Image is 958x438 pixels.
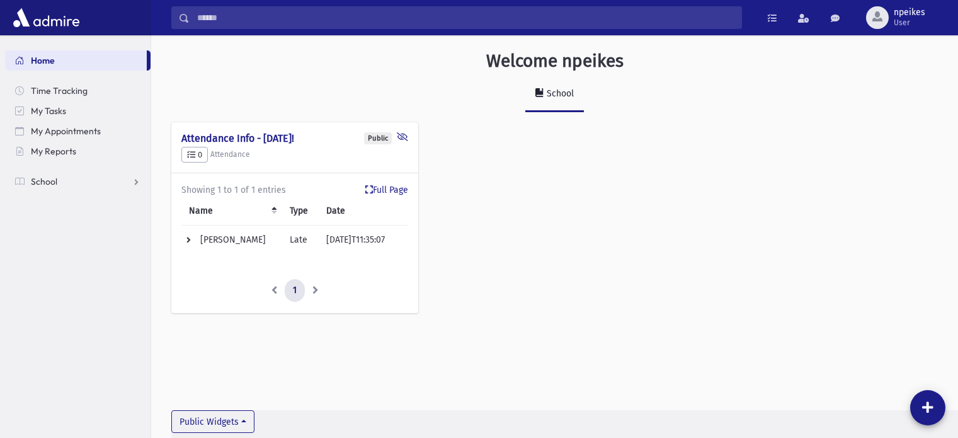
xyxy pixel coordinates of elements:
[187,150,202,159] span: 0
[486,50,624,72] h3: Welcome npeikes
[5,50,147,71] a: Home
[181,197,282,226] th: Name
[181,226,282,255] td: [PERSON_NAME]
[525,77,584,112] a: School
[5,121,151,141] a: My Appointments
[5,171,151,192] a: School
[282,226,319,255] td: Late
[190,6,741,29] input: Search
[171,410,254,433] button: Public Widgets
[181,147,208,163] button: 0
[31,125,101,137] span: My Appointments
[181,132,408,144] h4: Attendance Info - [DATE]!
[181,183,408,197] div: Showing 1 to 1 of 1 entries
[894,8,925,18] span: npeikes
[31,176,57,187] span: School
[31,55,55,66] span: Home
[31,105,66,117] span: My Tasks
[285,279,305,302] a: 1
[319,226,408,255] td: [DATE]T11:35:07
[544,88,574,99] div: School
[5,101,151,121] a: My Tasks
[319,197,408,226] th: Date
[5,141,151,161] a: My Reports
[31,85,88,96] span: Time Tracking
[31,146,76,157] span: My Reports
[10,5,83,30] img: AdmirePro
[365,183,408,197] a: Full Page
[282,197,319,226] th: Type
[181,147,408,163] h5: Attendance
[364,132,392,144] div: Public
[894,18,925,28] span: User
[5,81,151,101] a: Time Tracking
